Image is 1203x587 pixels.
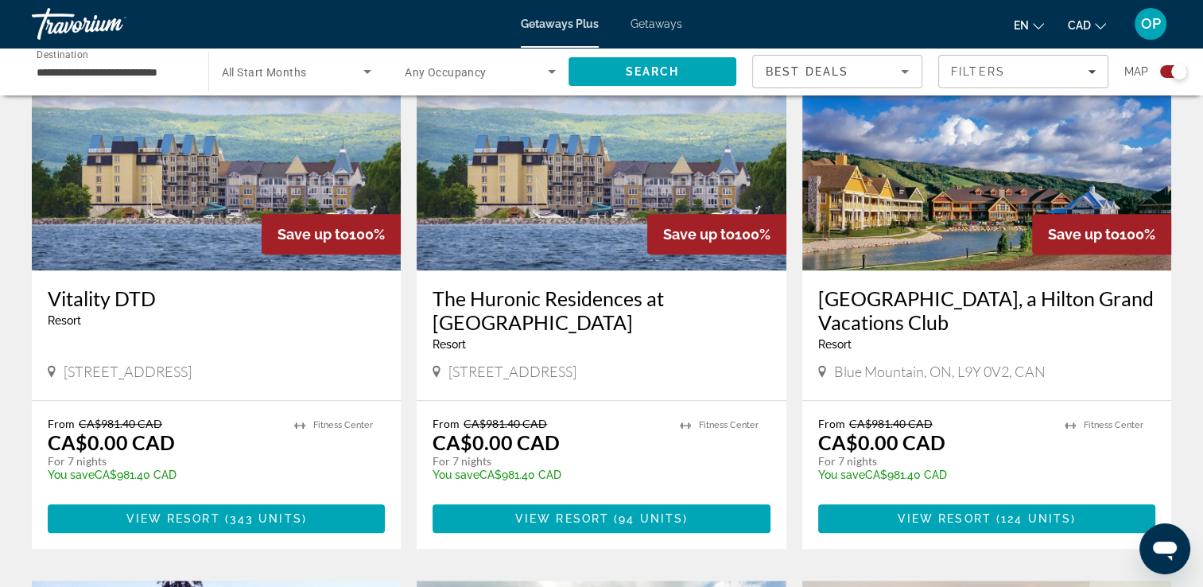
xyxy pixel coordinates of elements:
[433,454,663,468] p: For 7 nights
[1068,19,1091,32] span: CAD
[663,226,735,243] span: Save up to
[1048,226,1120,243] span: Save up to
[48,286,385,310] a: Vitality DTD
[433,417,460,430] span: From
[433,468,479,481] span: You save
[433,468,663,481] p: CA$981.40 CAD
[569,57,737,86] button: Search
[32,3,191,45] a: Travorium
[609,512,688,525] span: ( )
[818,338,852,351] span: Resort
[417,16,786,270] img: The Huronic Residences at Living Water
[834,363,1046,380] span: Blue Mountain, ON, L9Y 0V2, CAN
[647,214,786,255] div: 100%
[818,468,1049,481] p: CA$981.40 CAD
[818,430,945,454] p: CA$0.00 CAD
[619,512,683,525] span: 94 units
[313,420,373,430] span: Fitness Center
[631,17,682,30] a: Getaways
[992,512,1076,525] span: ( )
[1141,16,1161,32] span: OP
[230,512,302,525] span: 343 units
[48,468,278,481] p: CA$981.40 CAD
[37,63,188,82] input: Select destination
[818,417,845,430] span: From
[521,17,599,30] a: Getaways Plus
[126,512,219,525] span: View Resort
[48,468,95,481] span: You save
[433,338,466,351] span: Resort
[433,430,560,454] p: CA$0.00 CAD
[1130,7,1171,41] button: User Menu
[277,226,349,243] span: Save up to
[222,66,307,79] span: All Start Months
[464,417,547,430] span: CA$981.40 CAD
[766,65,848,78] span: Best Deals
[1001,512,1071,525] span: 124 units
[1084,420,1143,430] span: Fitness Center
[1139,523,1190,574] iframe: Button to launch messaging window
[1068,14,1106,37] button: Change currency
[1124,60,1148,83] span: Map
[849,417,933,430] span: CA$981.40 CAD
[48,504,385,533] button: View Resort(343 units)
[1014,19,1029,32] span: en
[448,363,576,380] span: [STREET_ADDRESS]
[433,286,770,334] a: The Huronic Residences at [GEOGRAPHIC_DATA]
[48,430,175,454] p: CA$0.00 CAD
[898,512,992,525] span: View Resort
[766,62,909,81] mat-select: Sort by
[1014,14,1044,37] button: Change language
[818,454,1049,468] p: For 7 nights
[938,55,1108,88] button: Filters
[433,504,770,533] button: View Resort(94 units)
[515,512,609,525] span: View Resort
[48,314,81,327] span: Resort
[48,454,278,468] p: For 7 nights
[802,16,1171,270] img: Blue Mountain, a Hilton Grand Vacations Club
[818,504,1155,533] button: View Resort(124 units)
[220,512,307,525] span: ( )
[79,417,162,430] span: CA$981.40 CAD
[699,420,759,430] span: Fitness Center
[32,16,401,270] img: Vitality DTD
[1032,214,1171,255] div: 100%
[951,65,1005,78] span: Filters
[818,286,1155,334] a: [GEOGRAPHIC_DATA], a Hilton Grand Vacations Club
[405,66,487,79] span: Any Occupancy
[818,468,865,481] span: You save
[262,214,401,255] div: 100%
[37,49,88,60] span: Destination
[64,363,192,380] span: [STREET_ADDRESS]
[625,65,679,78] span: Search
[48,417,75,430] span: From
